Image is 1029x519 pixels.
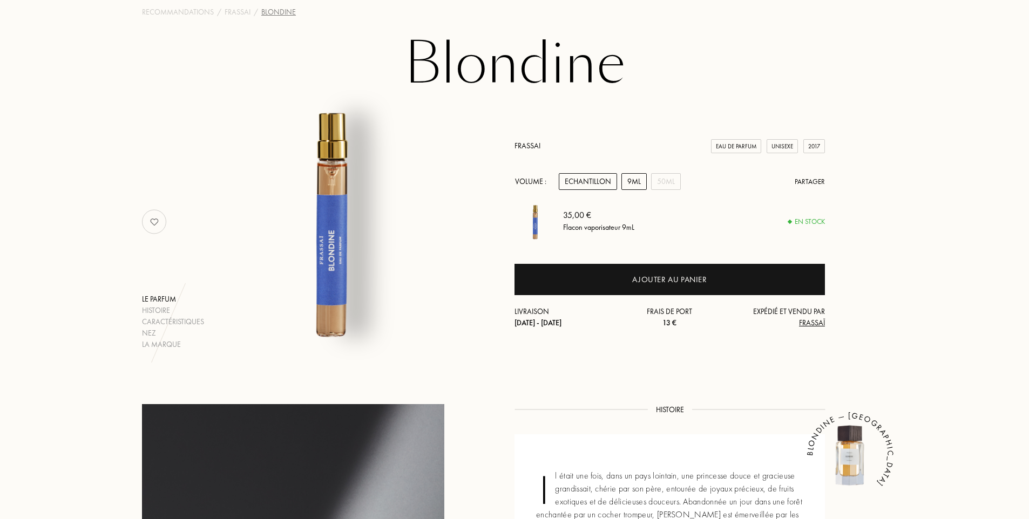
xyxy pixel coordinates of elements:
div: 50mL [651,173,681,190]
div: Le parfum [142,293,204,305]
div: 2017 [803,139,825,154]
div: Ajouter au panier [632,274,707,286]
div: 9mL [621,173,647,190]
div: Histoire [142,305,204,316]
div: Echantillon [559,173,617,190]
div: En stock [788,216,825,227]
img: Blondine [818,424,883,488]
div: Nez [142,327,204,339]
div: Volume : [514,173,552,190]
div: Livraison [514,306,618,329]
span: [DATE] - [DATE] [514,318,561,327]
a: Recommandations [142,6,214,18]
div: / [254,6,258,18]
div: Expédié et vendu par [721,306,825,329]
div: Blondine [261,6,296,18]
div: Frais de port [618,306,722,329]
img: Blondine Frassai [514,201,555,241]
div: Partager [795,176,825,187]
span: 13 € [662,318,676,327]
div: Unisexe [767,139,798,154]
div: 35,00 € [563,209,634,222]
div: / [217,6,221,18]
div: Flacon vaporisateur 9mL [563,222,634,233]
div: Eau de Parfum [711,139,761,154]
h1: Blondine [245,35,784,94]
a: Frassai [514,141,540,151]
img: no_like_p.png [144,211,165,233]
a: Frassai [225,6,251,18]
span: Frassaï [799,318,825,327]
div: La marque [142,339,204,350]
div: Caractéristiques [142,316,204,327]
img: Blondine Frassai [195,83,462,350]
